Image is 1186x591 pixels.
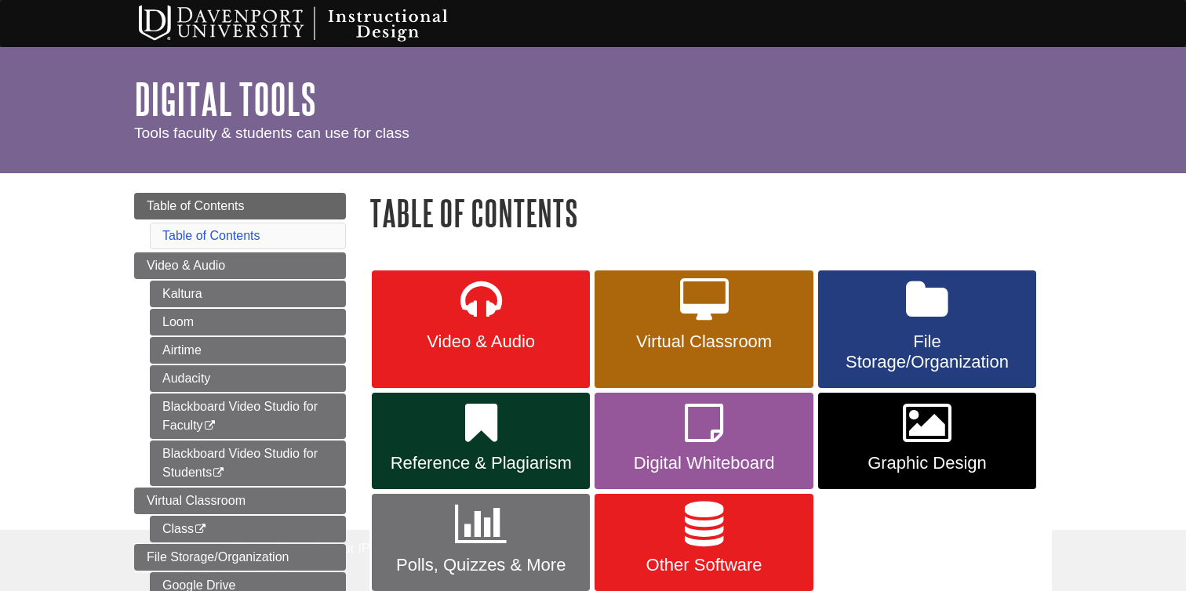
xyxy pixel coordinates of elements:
span: Digital Whiteboard [606,453,801,473]
a: Digital Whiteboard [595,393,813,490]
a: Virtual Classroom [595,270,813,388]
h1: Table of Contents [369,193,1052,233]
i: This link opens in a new window [203,421,216,431]
img: Davenport University Instructional Design [126,4,503,43]
a: Audacity [150,365,346,392]
a: Kaltura [150,281,346,307]
a: Table of Contents [162,229,260,242]
span: Video & Audio [147,259,225,272]
a: Other Software [595,494,813,591]
a: Airtime [150,337,346,364]
span: Video & Audio [384,332,578,352]
a: Digital Tools [134,74,316,123]
span: Reference & Plagiarism [384,453,578,473]
span: Virtual Classroom [606,332,801,352]
a: Virtual Classroom [134,488,346,514]
a: Loom [150,309,346,335]
a: Class [150,516,346,542]
a: Blackboard Video Studio for Students [150,441,346,486]
i: This link opens in a new window [212,468,225,478]
a: File Storage/Organization [134,544,346,571]
a: Table of Contents [134,193,346,219]
span: Polls, Quizzes & More [384,555,578,575]
span: Graphic Design [830,453,1024,473]
span: File Storage/Organization [147,550,289,564]
span: Table of Contents [147,199,245,212]
a: Graphic Design [818,393,1036,490]
a: Polls, Quizzes & More [372,494,590,591]
a: Reference & Plagiarism [372,393,590,490]
a: Blackboard Video Studio for Faculty [150,393,346,439]
i: This link opens in a new window [194,524,207,535]
span: Other Software [606,555,801,575]
span: Tools faculty & students can use for class [134,125,409,141]
a: Video & Audio [134,252,346,279]
span: Virtual Classroom [147,494,246,507]
a: Video & Audio [372,270,590,388]
span: File Storage/Organization [830,332,1024,372]
a: File Storage/Organization [818,270,1036,388]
